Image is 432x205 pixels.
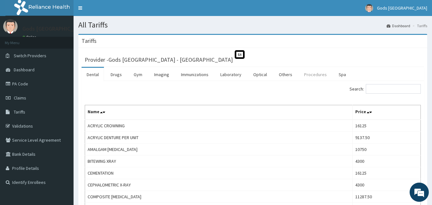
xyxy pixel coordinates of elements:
td: 16125 [353,120,421,132]
img: User Image [365,4,373,12]
td: CEMENTATION [85,167,353,179]
a: Procedures [299,68,332,81]
span: Dashboard [14,67,35,73]
td: AMALGAM [MEDICAL_DATA] [85,144,353,155]
a: Dental [82,68,104,81]
p: Gods [GEOGRAPHIC_DATA] [22,26,89,32]
span: Switch Providers [14,53,46,59]
td: 10750 [353,144,421,155]
td: ACRYLIC DENTURE PER UNIT [85,132,353,144]
a: Online [22,35,38,39]
td: 16125 [353,167,421,179]
a: Spa [334,68,351,81]
h1: All Tariffs [78,21,427,29]
a: Drugs [106,68,127,81]
input: Search: [366,84,421,94]
td: 9137.50 [353,132,421,144]
span: Gods [GEOGRAPHIC_DATA] [377,5,427,11]
td: 4300 [353,155,421,167]
span: St [235,50,245,59]
a: Dashboard [387,23,410,28]
li: Tariffs [411,23,427,28]
th: Price [353,105,421,120]
h3: Tariffs [82,38,97,44]
a: Others [274,68,297,81]
td: BITEWING XRAY [85,155,353,167]
a: Immunizations [176,68,214,81]
a: Imaging [149,68,174,81]
span: Tariffs [14,109,25,115]
td: CEPHALOMETRIC X-RAY [85,179,353,191]
a: Gym [129,68,147,81]
td: COMPOSITE [MEDICAL_DATA] [85,191,353,203]
td: 11287.50 [353,191,421,203]
span: Claims [14,95,26,101]
h3: Provider - Gods [GEOGRAPHIC_DATA] - [GEOGRAPHIC_DATA] [85,57,233,63]
label: Search: [350,84,421,94]
a: Laboratory [215,68,247,81]
td: 4300 [353,179,421,191]
th: Name [85,105,353,120]
td: ACRYLIC CROWNING [85,120,353,132]
img: User Image [3,19,18,34]
a: Optical [248,68,272,81]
